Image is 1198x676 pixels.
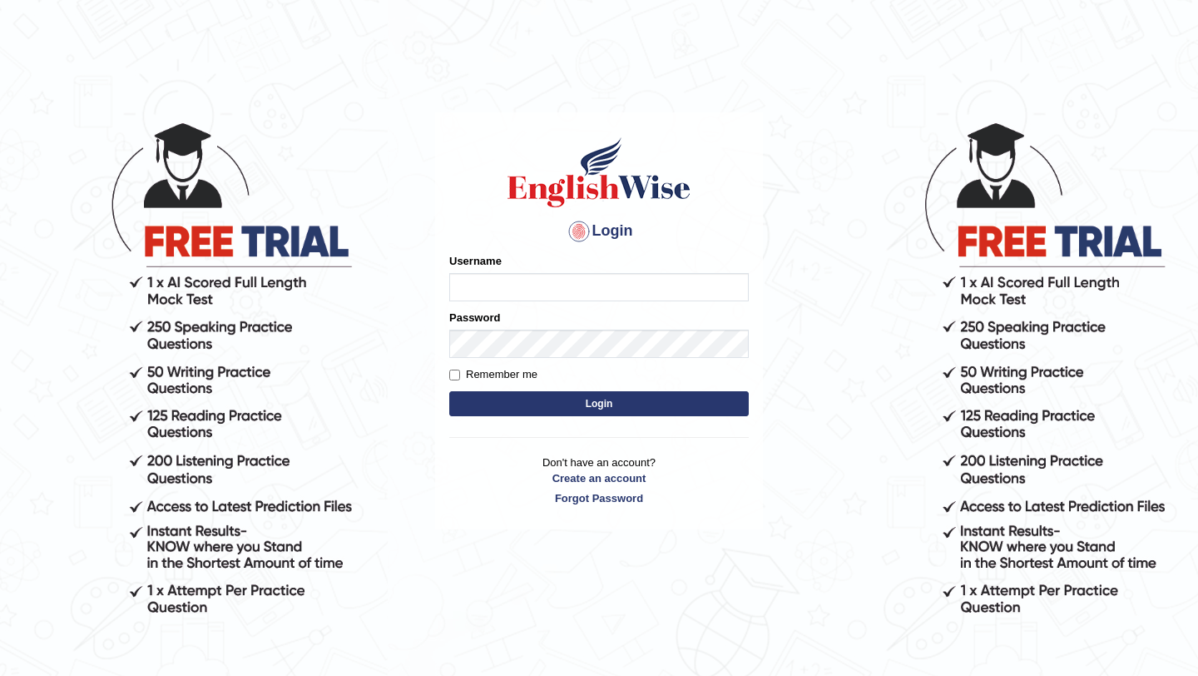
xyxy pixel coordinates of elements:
[449,370,460,380] input: Remember me
[504,135,694,210] img: Logo of English Wise sign in for intelligent practice with AI
[449,218,749,245] h4: Login
[449,310,500,326] label: Password
[449,366,537,383] label: Remember me
[449,490,749,506] a: Forgot Password
[449,391,749,416] button: Login
[449,455,749,506] p: Don't have an account?
[449,253,502,269] label: Username
[449,470,749,486] a: Create an account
